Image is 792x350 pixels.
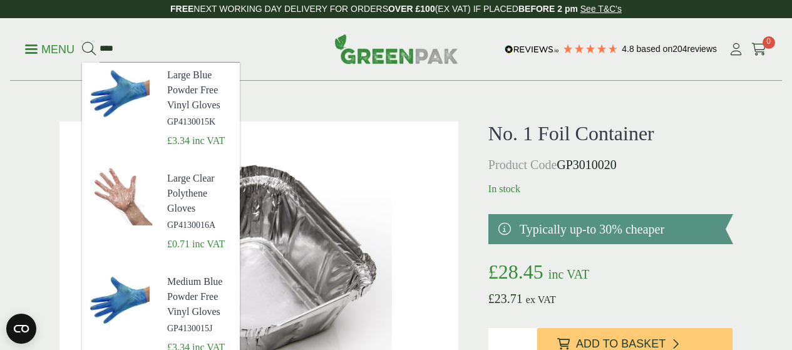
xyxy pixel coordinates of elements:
span: 0 [763,36,775,49]
bdi: 28.45 [488,260,543,283]
img: GP4130015K [82,63,157,123]
span: ex VAT [526,294,556,305]
span: inc VAT [192,239,225,249]
span: £ [488,292,495,306]
span: GP4130015J [167,322,230,335]
span: Large Blue Powder Free Vinyl Gloves [167,68,230,113]
a: Large Clear Polythene Gloves GP4130016A [167,171,230,232]
strong: FREE [170,4,193,14]
span: £ [488,260,498,283]
i: My Account [728,43,744,56]
img: GP4130016A [82,166,157,226]
span: £3.34 [167,135,190,146]
button: Open CMP widget [6,314,36,344]
span: GP4130015K [167,115,230,128]
i: Cart [751,43,767,56]
a: Menu [25,42,75,54]
span: Medium Blue Powder Free Vinyl Gloves [167,274,230,319]
bdi: 23.71 [488,292,523,306]
span: inc VAT [548,267,589,281]
img: GreenPak Supplies [334,34,458,64]
a: 0 [751,40,767,59]
div: 4.79 Stars [562,43,619,54]
p: GP3010020 [488,155,733,174]
span: inc VAT [192,135,225,146]
a: See T&C's [580,4,622,14]
img: GP4130015J [82,269,157,329]
p: In stock [488,182,733,197]
span: 204 [672,44,687,54]
span: GP4130016A [167,219,230,232]
a: Medium Blue Powder Free Vinyl Gloves GP4130015J [167,274,230,335]
strong: BEFORE 2 pm [518,4,578,14]
a: Large Blue Powder Free Vinyl Gloves GP4130015K [167,68,230,128]
h1: No. 1 Foil Container [488,121,733,145]
span: Product Code [488,158,557,172]
span: £0.71 [167,239,190,249]
span: 4.8 [622,44,636,54]
span: reviews [687,44,717,54]
p: Menu [25,42,75,57]
span: Large Clear Polythene Gloves [167,171,230,216]
img: REVIEWS.io [505,45,559,54]
span: Based on [637,44,673,54]
strong: OVER £100 [388,4,435,14]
